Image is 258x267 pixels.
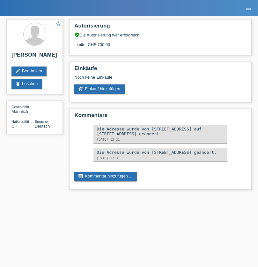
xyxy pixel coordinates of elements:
h2: Kommentare [74,112,247,122]
a: commentKommentar hinzufügen ... [74,172,137,181]
div: Die Adresse wurde von [STREET_ADDRESS] auf [STREET_ADDRESS] geändert. [97,127,224,136]
div: [DATE] 12:21 [97,138,224,141]
div: Limite: CHF 700.00 [74,37,247,47]
a: add_shopping_cartEinkauf hinzufügen [74,84,125,94]
i: verified_user [74,32,79,37]
i: add_shopping_cart [78,86,83,91]
div: Die Adresse wurde von [STREET_ADDRESS] geändert. [97,150,224,155]
a: editBearbeiten [11,67,47,76]
a: menu [242,6,255,10]
h2: Einkäufe [74,65,247,75]
div: Männlich [11,104,35,114]
div: Noch keine Einkäufe [74,75,247,84]
h2: [PERSON_NAME] [11,52,58,61]
span: Schweiz [11,124,18,129]
span: Geschlecht [11,105,29,109]
i: comment [78,174,83,179]
i: menu [245,5,252,12]
span: Nationalität [11,120,29,123]
div: Die Autorisierung war erfolgreich. [74,32,247,37]
a: deleteLöschen [11,79,42,89]
span: Sprache [35,120,48,123]
a: star_border [55,21,61,27]
h2: Autorisierung [74,23,247,32]
i: edit [15,68,20,74]
i: delete [15,81,20,86]
span: Deutsch [35,124,50,129]
div: [DATE] 12:31 [97,156,224,160]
